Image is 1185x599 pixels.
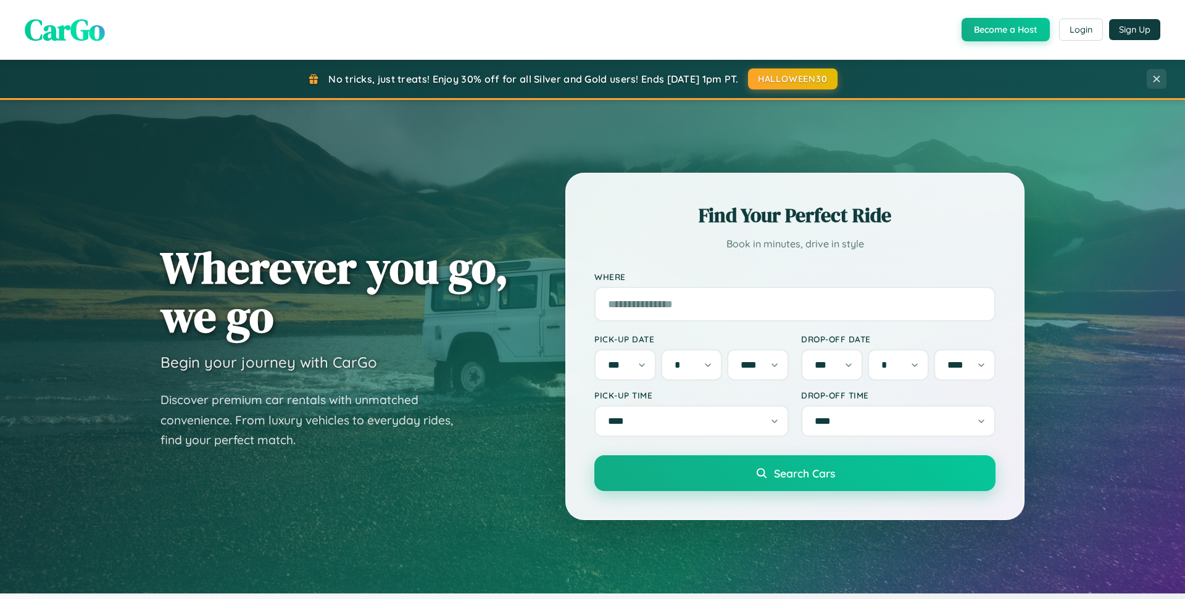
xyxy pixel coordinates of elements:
[801,334,996,344] label: Drop-off Date
[594,271,996,282] label: Where
[594,390,789,400] label: Pick-up Time
[594,334,789,344] label: Pick-up Date
[774,466,835,480] span: Search Cars
[1059,19,1103,41] button: Login
[25,9,105,50] span: CarGo
[801,390,996,400] label: Drop-off Time
[160,390,469,450] p: Discover premium car rentals with unmatched convenience. From luxury vehicles to everyday rides, ...
[594,235,996,253] p: Book in minutes, drive in style
[594,202,996,229] h2: Find Your Perfect Ride
[160,353,377,371] h3: Begin your journey with CarGo
[160,243,509,341] h1: Wherever you go, we go
[1109,19,1160,40] button: Sign Up
[594,455,996,491] button: Search Cars
[962,18,1050,41] button: Become a Host
[328,73,738,85] span: No tricks, just treats! Enjoy 30% off for all Silver and Gold users! Ends [DATE] 1pm PT.
[748,68,838,89] button: HALLOWEEN30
